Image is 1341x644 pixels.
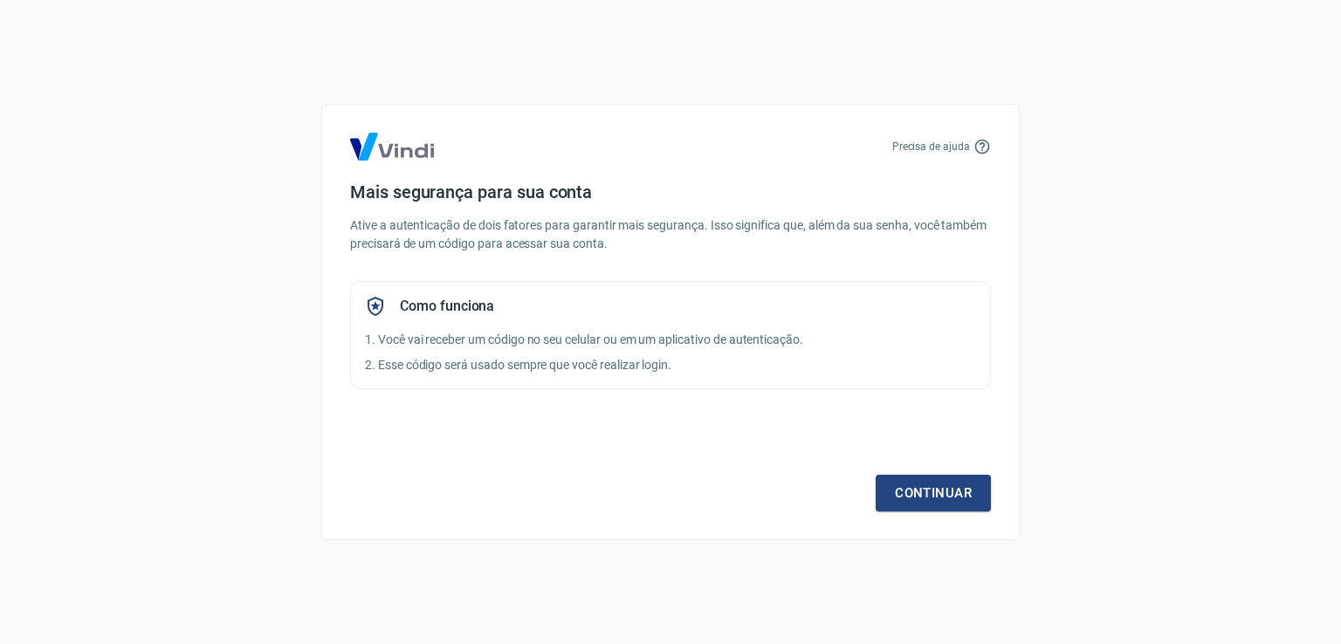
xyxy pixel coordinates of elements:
h5: Como funciona [400,298,494,315]
p: Ative a autenticação de dois fatores para garantir mais segurança. Isso significa que, além da su... [350,216,991,253]
p: 1. Você vai receber um código no seu celular ou em um aplicativo de autenticação. [365,331,976,349]
h4: Mais segurança para sua conta [350,182,991,202]
img: Logo Vind [350,133,434,161]
a: Continuar [876,475,991,511]
p: 2. Esse código será usado sempre que você realizar login. [365,356,976,374]
p: Precisa de ajuda [892,139,970,154]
